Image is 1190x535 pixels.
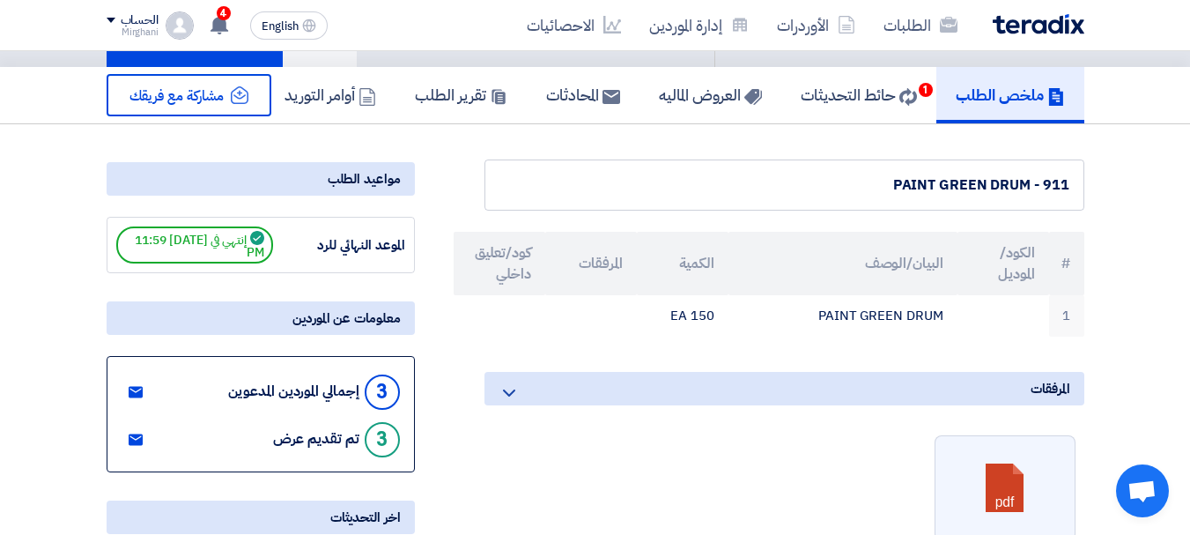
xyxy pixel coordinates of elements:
h5: تقرير الطلب [415,85,507,105]
div: 3 [365,375,400,410]
div: الحساب [121,13,159,28]
h5: المحادثات [546,85,620,105]
td: 150 EA [637,295,728,337]
th: الكود/الموديل [957,232,1049,295]
th: المرفقات [545,232,637,295]
div: Mirghani [107,27,159,37]
div: اخر التحديثات [107,501,415,534]
h5: حائط التحديثات [801,85,917,105]
a: تقرير الطلب [395,67,527,123]
span: المرفقات [1031,379,1069,398]
img: profile_test.png [166,11,194,40]
th: # [1049,232,1084,295]
div: إجمالي الموردين المدعوين [228,383,359,400]
th: كود/تعليق داخلي [454,232,545,295]
a: إدارة الموردين [635,4,763,46]
a: المحادثات [527,67,639,123]
div: PAINT GREEN DRUM - 911 [499,175,1069,196]
h5: العروض الماليه [659,85,762,105]
th: الكمية [637,232,728,295]
span: 1 [919,83,933,97]
th: البيان/الوصف [728,232,957,295]
span: مشاركة مع فريقك [129,85,225,107]
span: English [262,20,299,33]
a: الأوردرات [763,4,869,46]
a: الاحصائيات [513,4,635,46]
div: الموعد النهائي للرد [273,235,405,256]
div: 3 [365,422,400,457]
button: English [250,11,328,40]
a: ملخص الطلب [936,67,1084,123]
td: 1 [1049,295,1084,337]
span: إنتهي في [DATE] 11:59 PM [116,227,273,264]
div: معلومات عن الموردين [107,301,415,335]
img: Teradix logo [993,14,1084,34]
a: حائط التحديثات1 [781,67,936,123]
div: تم تقديم عرض [273,431,359,448]
h5: ملخص الطلب [956,85,1065,105]
div: مواعيد الطلب [107,162,415,196]
a: Open chat [1116,464,1169,517]
td: PAINT GREEN DRUM [728,295,957,337]
a: أوامر التوريد [265,67,395,123]
span: 4 [217,6,231,20]
a: الطلبات [869,4,972,46]
a: العروض الماليه [639,67,781,123]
